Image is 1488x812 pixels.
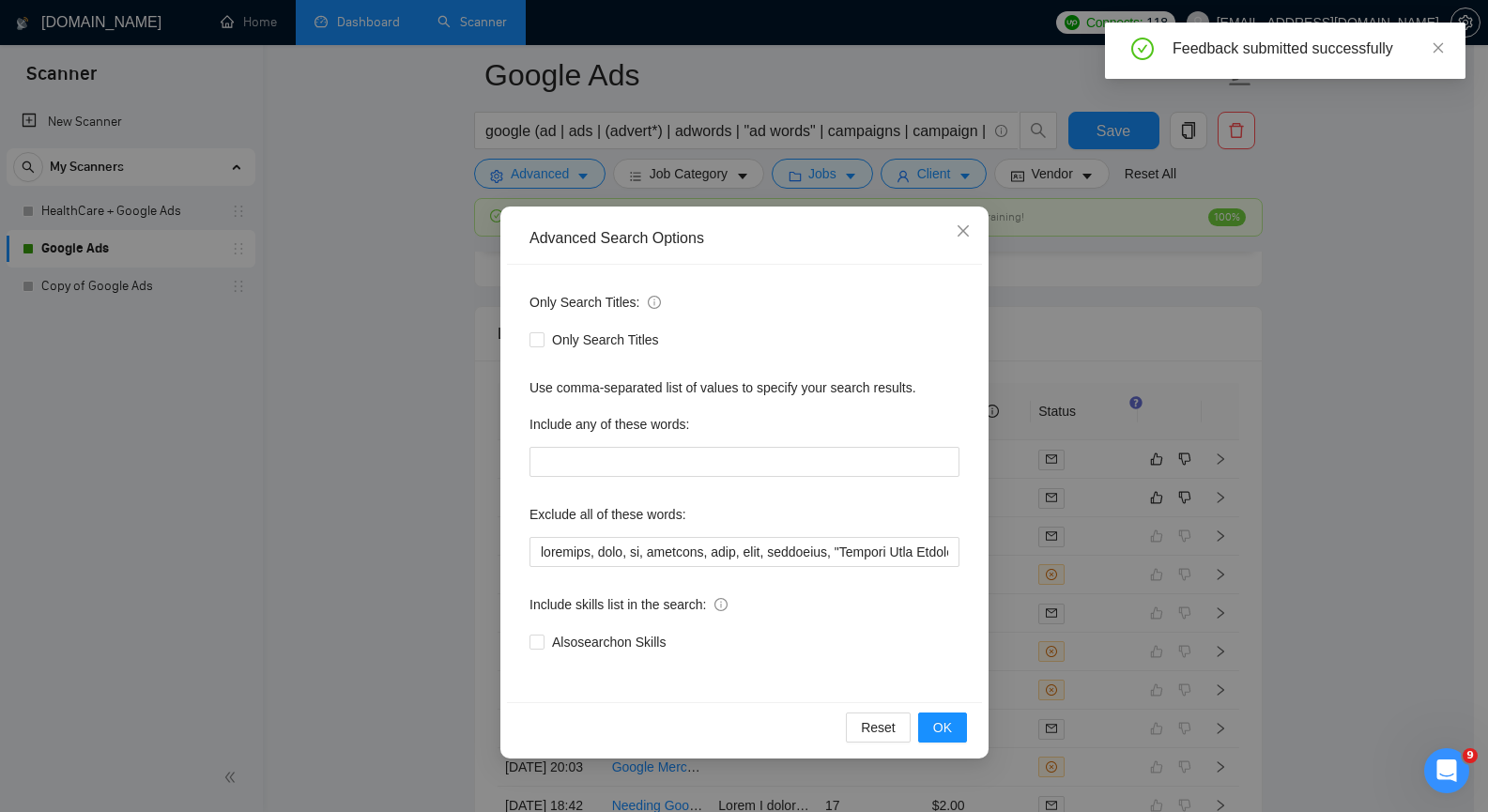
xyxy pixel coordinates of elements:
span: Only Search Titles [545,329,667,350]
span: info-circle [714,598,728,611]
button: Reset [846,712,911,743]
span: Include skills list in the search: [529,594,728,615]
iframe: Intercom live chat [1424,748,1469,793]
div: Advanced Search Options [529,228,959,249]
button: Close [938,207,989,257]
span: 9 [1463,748,1478,763]
div: Use comma-separated list of values to specify your search results. [529,377,959,398]
span: close [956,223,971,238]
label: Exclude all of these words: [529,499,686,529]
span: info-circle [648,296,661,309]
label: Include any of these words: [529,409,689,439]
span: Only Search Titles: [529,292,661,313]
button: OK [917,712,966,743]
span: check-circle [1131,38,1154,60]
span: Also search on Skills [545,632,673,652]
div: Feedback submitted successfully [1173,38,1443,60]
span: Reset [861,717,896,738]
span: OK [932,717,951,738]
span: close [1432,41,1445,54]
